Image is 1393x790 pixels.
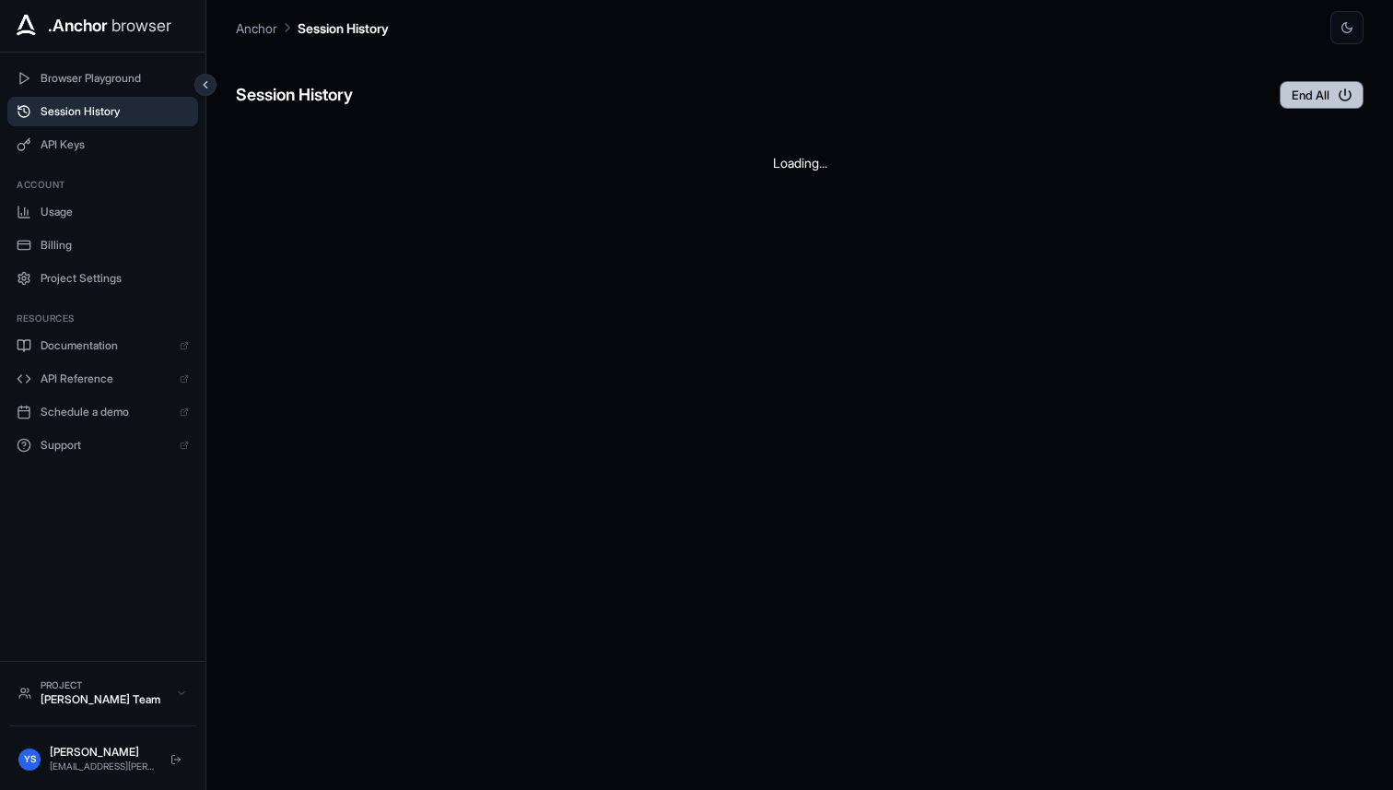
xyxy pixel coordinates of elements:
button: Project[PERSON_NAME] Team [9,671,196,714]
h3: Account [17,178,189,192]
div: [EMAIL_ADDRESS][PERSON_NAME][DOMAIN_NAME] [50,760,156,773]
div: [PERSON_NAME] [50,745,156,760]
span: Usage [41,205,189,219]
span: YS [24,752,36,766]
h3: Resources [17,312,189,325]
a: API Reference [7,364,198,394]
p: Anchor [236,18,277,38]
span: API Reference [41,371,170,386]
nav: breadcrumb [236,18,389,38]
button: Usage [7,197,198,227]
h6: Session History [236,82,353,109]
button: End All [1280,81,1364,109]
a: Support [7,430,198,460]
button: API Keys [7,130,198,159]
div: Project [41,678,167,692]
div: Loading... [236,124,1364,202]
button: Billing [7,230,198,260]
div: [PERSON_NAME] Team [41,692,167,707]
span: Session History [41,104,189,119]
span: .Anchor [48,13,108,39]
span: API Keys [41,137,189,152]
span: Project Settings [41,271,189,286]
button: Collapse sidebar [194,74,217,96]
a: Documentation [7,331,198,360]
span: Schedule a demo [41,405,170,419]
span: Documentation [41,338,170,353]
a: Schedule a demo [7,397,198,427]
button: Browser Playground [7,64,198,93]
button: Logout [165,749,187,771]
img: Anchor Icon [11,11,41,41]
span: Billing [41,238,189,253]
button: Project Settings [7,264,198,293]
p: Session History [298,18,389,38]
span: Browser Playground [41,71,189,86]
span: browser [111,13,171,39]
button: Session History [7,97,198,126]
span: Support [41,438,170,453]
